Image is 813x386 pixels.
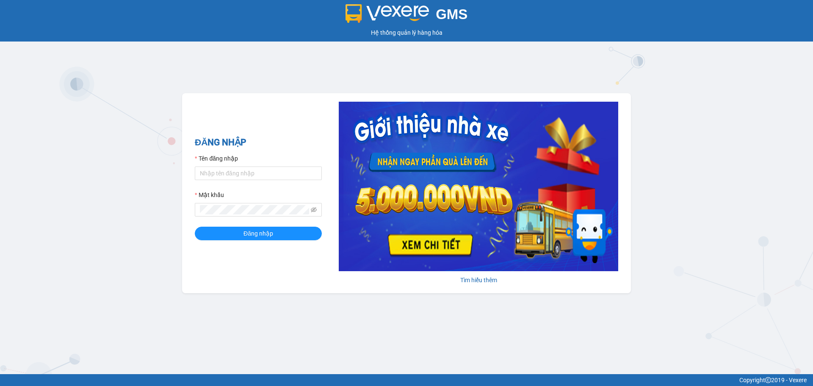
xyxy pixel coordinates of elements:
span: Đăng nhập [243,229,273,238]
button: Đăng nhập [195,227,322,240]
div: Tìm hiểu thêm [339,275,618,285]
a: GMS [346,13,468,19]
img: logo 2 [346,4,429,23]
input: Mật khẩu [200,205,309,214]
img: banner-0 [339,102,618,271]
label: Tên đăng nhập [195,154,238,163]
h2: ĐĂNG NHẬP [195,136,322,150]
div: Copyright 2019 - Vexere [6,375,807,385]
span: eye-invisible [311,207,317,213]
label: Mật khẩu [195,190,224,200]
span: copyright [765,377,771,383]
span: GMS [436,6,467,22]
input: Tên đăng nhập [195,167,322,180]
div: Hệ thống quản lý hàng hóa [2,28,811,37]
